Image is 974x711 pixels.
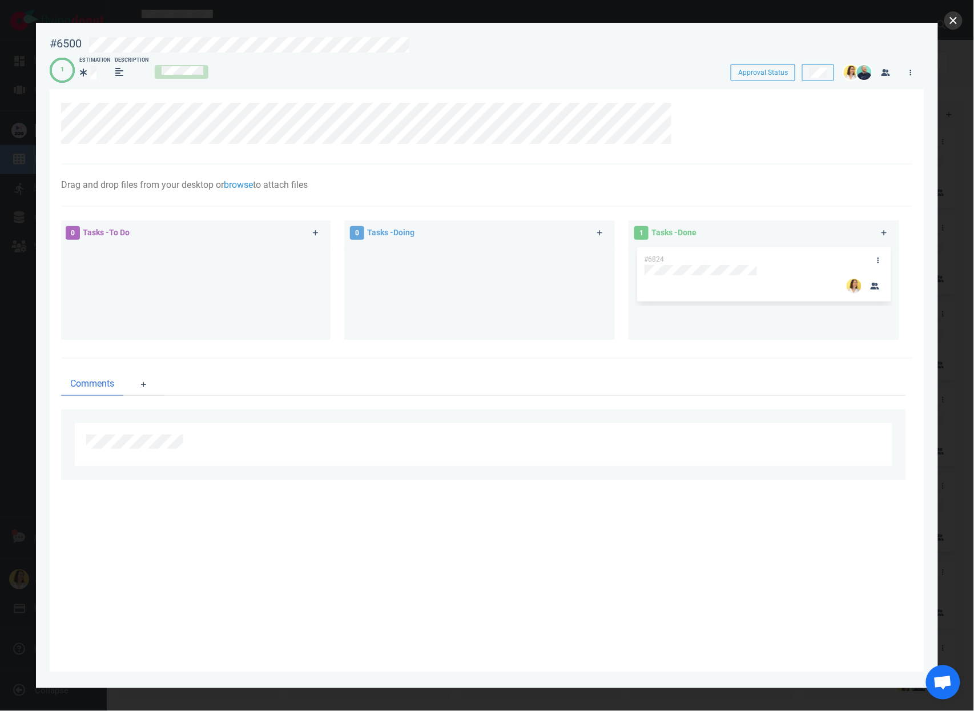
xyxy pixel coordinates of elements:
div: Description [115,57,148,65]
span: Drag and drop files from your desktop or [61,179,224,190]
a: browse [224,179,253,190]
span: #6824 [644,255,664,263]
button: Approval Status [731,64,795,81]
img: 26 [857,65,872,80]
span: to attach files [253,179,308,190]
span: 0 [66,226,80,240]
div: Ouvrir le chat [926,665,960,700]
span: 0 [350,226,364,240]
button: close [944,11,963,30]
img: 26 [844,65,859,80]
span: Tasks - Doing [367,228,414,237]
div: #6500 [50,37,82,51]
span: Tasks - To Do [83,228,130,237]
span: Comments [70,377,114,391]
div: Estimation [79,57,110,65]
span: 1 [634,226,649,240]
img: 26 [847,279,862,294]
span: Tasks - Done [651,228,697,237]
div: 1 [61,65,64,75]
